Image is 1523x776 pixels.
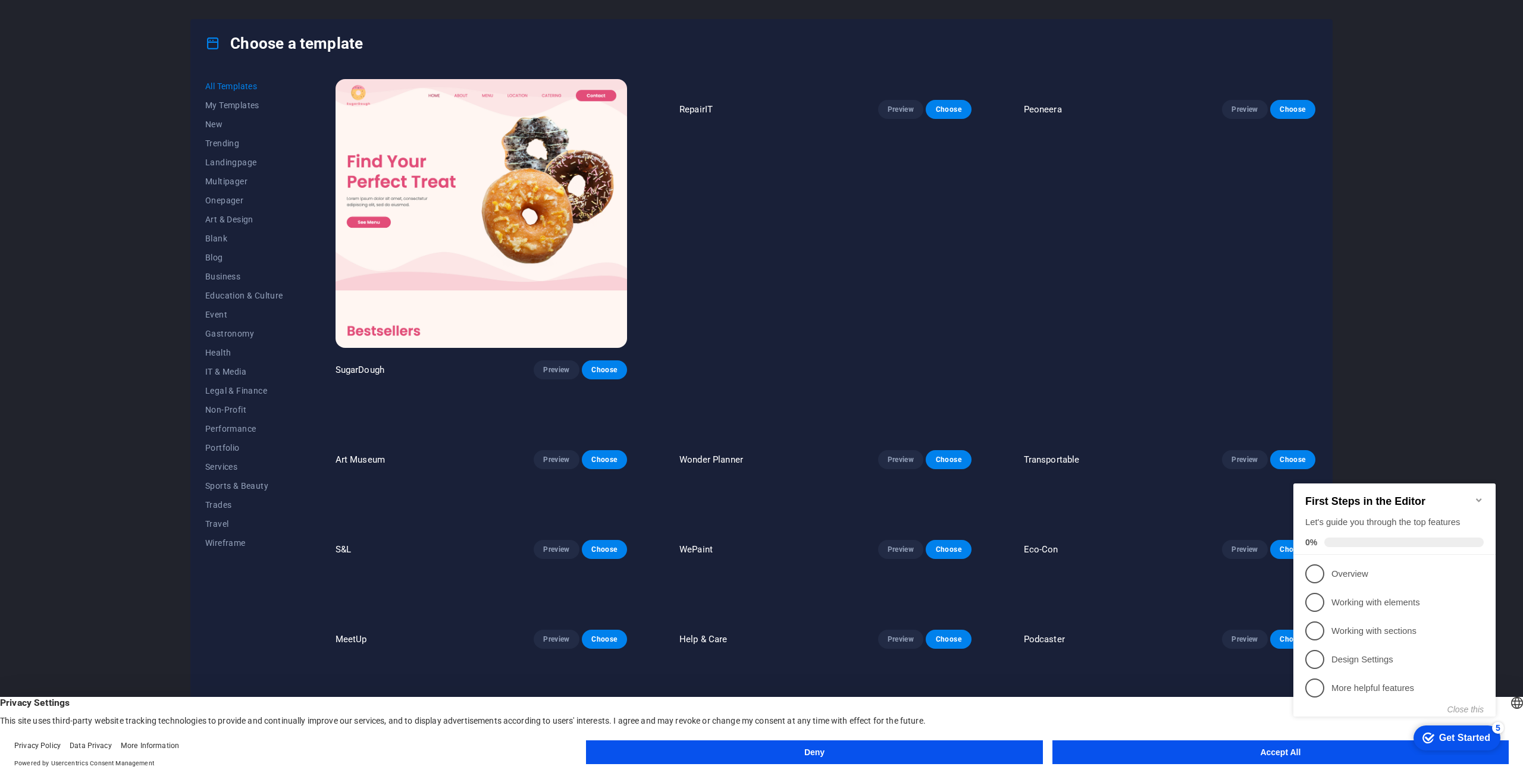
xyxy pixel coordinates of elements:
button: My Templates [205,96,283,115]
button: Health [205,343,283,362]
button: Services [205,457,283,476]
li: Overview [5,92,207,120]
span: Landingpage [205,158,283,167]
img: Wonder Planner [679,429,971,698]
button: Blog [205,248,283,267]
li: Working with elements [5,120,207,149]
button: Sports & Beauty [205,476,283,495]
p: More helpful features [43,214,186,227]
button: Travel [205,514,283,533]
button: IT & Media [205,362,283,381]
p: Design Settings [43,186,186,198]
span: Art & Design [205,215,283,224]
span: Event [205,310,283,319]
button: Trades [205,495,283,514]
button: Close this [159,237,195,246]
span: Preview [543,365,569,375]
img: Transportable [1024,429,1315,698]
button: Choose [926,360,971,379]
span: Portfolio [205,443,283,453]
p: Working with elements [43,128,186,141]
p: Overview [43,100,186,112]
span: 0% [17,70,36,79]
button: Legal & Finance [205,381,283,400]
button: Preview [1222,360,1267,379]
button: Gastronomy [205,324,283,343]
button: All Templates [205,77,283,96]
div: Get Started 5 items remaining, 0% complete [125,257,212,282]
img: SugarDough [336,79,627,348]
button: New [205,115,283,134]
img: RepairIT [679,79,971,348]
img: Peoneera [1024,79,1315,348]
button: Education & Culture [205,286,283,305]
button: Performance [205,419,283,438]
li: Design Settings [5,177,207,206]
button: Preview [534,360,579,379]
button: Multipager [205,172,283,191]
h4: Choose a template [205,34,363,53]
span: New [205,120,283,129]
span: Wireframe [205,538,283,548]
span: Preview [1231,365,1258,375]
span: Trending [205,139,283,148]
p: RepairIT [679,364,713,376]
button: Trending [205,134,283,153]
span: Choose [935,365,961,375]
span: Services [205,462,283,472]
span: All Templates [205,81,283,91]
p: Peoneera [1024,364,1062,376]
div: Get Started [151,265,202,275]
button: Portfolio [205,438,283,457]
button: Non-Profit [205,400,283,419]
span: Trades [205,500,283,510]
span: Gastronomy [205,329,283,338]
button: Wireframe [205,533,283,552]
span: Business [205,272,283,281]
span: Onepager [205,196,283,205]
span: Blog [205,253,283,262]
h2: First Steps in the Editor [17,27,195,40]
span: Education & Culture [205,291,283,300]
button: Preview [878,360,923,379]
span: Multipager [205,177,283,186]
div: Let's guide you through the top features [17,48,195,61]
span: Non-Profit [205,405,283,414]
button: Choose [1270,360,1315,379]
div: 5 [203,254,215,266]
span: My Templates [205,100,283,110]
button: Landingpage [205,153,283,172]
span: Legal & Finance [205,386,283,395]
button: Event [205,305,283,324]
span: Sports & Beauty [205,481,283,491]
span: Choose [1280,365,1306,375]
span: Performance [205,424,283,433]
button: Art & Design [205,210,283,229]
li: Working with sections [5,149,207,177]
span: Travel [205,519,283,529]
button: Choose [582,360,627,379]
div: Minimize checklist [186,27,195,37]
p: SugarDough [336,364,384,376]
span: Choose [591,365,618,375]
span: Blank [205,234,283,243]
span: Preview [888,365,914,375]
span: Health [205,348,283,357]
button: Blank [205,229,283,248]
button: Business [205,267,283,286]
li: More helpful features [5,206,207,234]
img: Art Museum [336,429,627,698]
p: Working with sections [43,157,186,169]
span: IT & Media [205,367,283,376]
button: Onepager [205,191,283,210]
